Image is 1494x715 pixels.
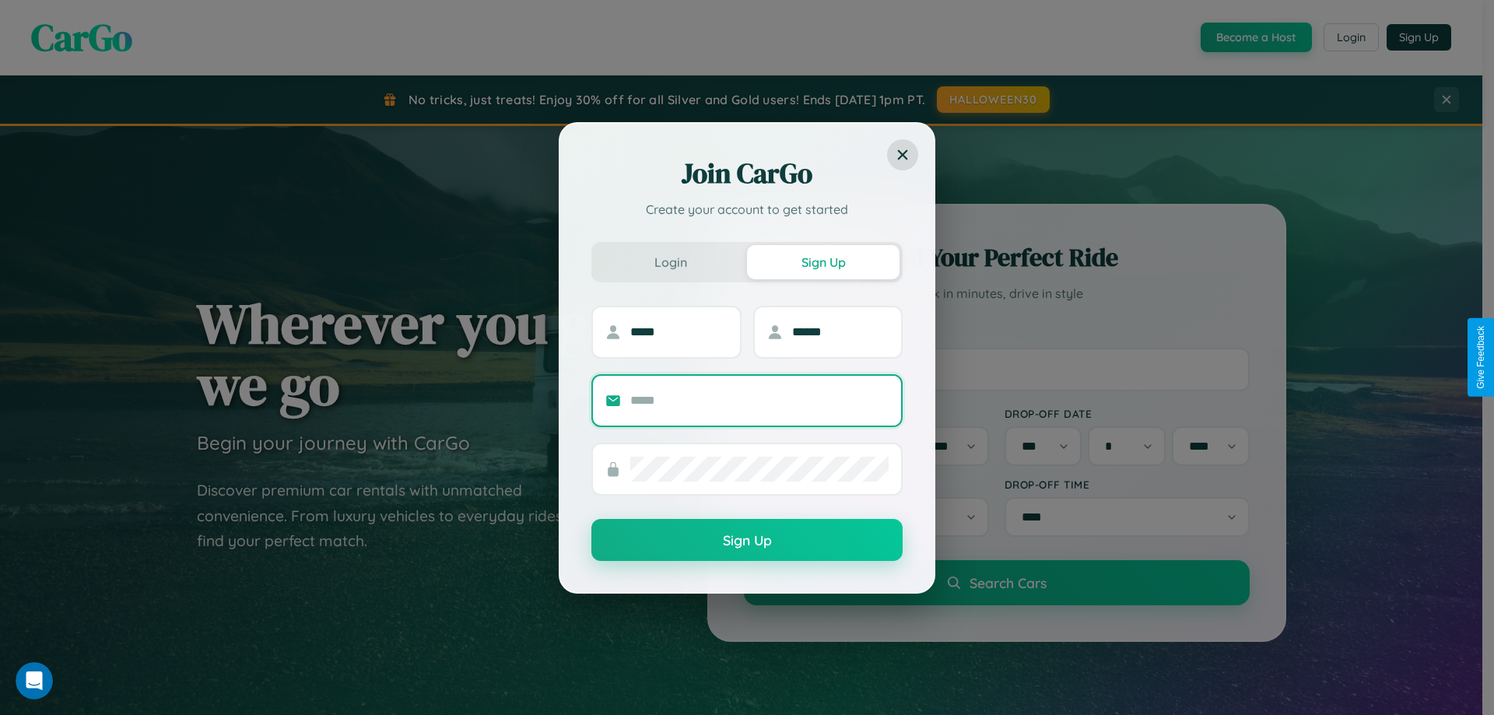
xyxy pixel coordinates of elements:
button: Sign Up [747,245,900,279]
div: Give Feedback [1475,326,1486,389]
p: Create your account to get started [591,200,903,219]
button: Sign Up [591,519,903,561]
h2: Join CarGo [591,155,903,192]
button: Login [594,245,747,279]
iframe: Intercom live chat [16,662,53,699]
